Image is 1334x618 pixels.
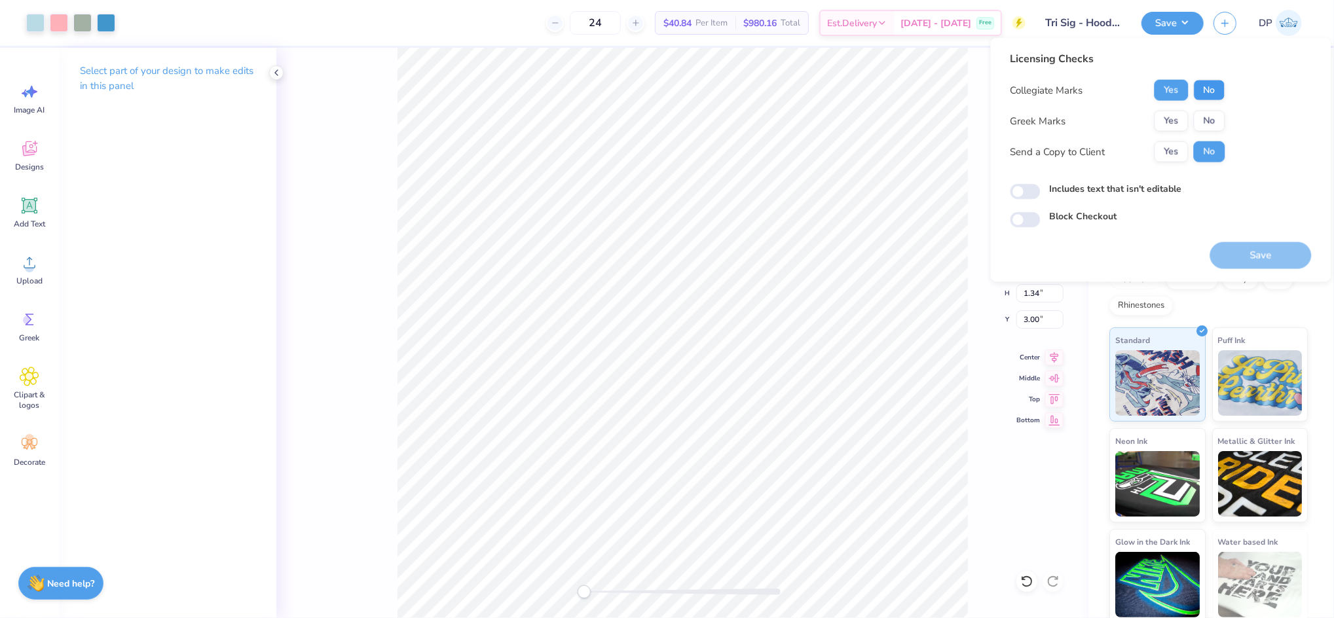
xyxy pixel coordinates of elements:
span: Clipart & logos [8,390,51,410]
p: Select part of your design to make edits in this panel [80,64,255,94]
span: Top [1016,394,1040,405]
button: Yes [1155,111,1189,132]
span: Neon Ink [1115,434,1147,448]
span: Designs [15,162,44,172]
span: Water based Ink [1218,535,1278,549]
span: Center [1016,352,1040,363]
span: Est. Delivery [827,16,877,30]
label: Block Checkout [1050,209,1117,223]
span: Image AI [14,105,45,115]
span: DP [1259,16,1272,31]
img: Puff Ink [1218,350,1303,416]
span: $40.84 [663,16,692,30]
span: Metallic & Glitter Ink [1218,434,1295,448]
span: Decorate [14,457,45,467]
label: Includes text that isn't editable [1050,182,1182,196]
span: Puff Ink [1218,333,1246,347]
button: No [1194,111,1225,132]
span: $980.16 [743,16,777,30]
img: Standard [1115,350,1200,416]
input: – – [570,11,621,35]
img: Metallic & Glitter Ink [1218,451,1303,517]
span: Total [781,16,800,30]
span: [DATE] - [DATE] [900,16,971,30]
div: Collegiate Marks [1010,82,1083,98]
span: Upload [16,276,43,286]
div: Rhinestones [1109,296,1173,316]
a: DP [1253,10,1308,36]
div: Greek Marks [1010,113,1066,128]
button: Save [1141,12,1204,35]
button: Yes [1155,80,1189,101]
span: Bottom [1016,415,1040,426]
span: Per Item [695,16,728,30]
span: Free [979,18,991,27]
span: Greek [20,333,40,343]
span: Standard [1115,333,1150,347]
strong: Need help? [48,577,95,590]
button: No [1194,80,1225,101]
span: Add Text [14,219,45,229]
img: Water based Ink [1218,552,1303,617]
div: Accessibility label [578,585,591,598]
img: Glow in the Dark Ink [1115,552,1200,617]
button: No [1194,141,1225,162]
input: Untitled Design [1035,10,1132,36]
img: Darlene Padilla [1276,10,1302,36]
div: Licensing Checks [1010,51,1225,67]
button: Yes [1155,141,1189,162]
img: Neon Ink [1115,451,1200,517]
span: Glow in the Dark Ink [1115,535,1190,549]
div: Send a Copy to Client [1010,144,1105,159]
span: Middle [1016,373,1040,384]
